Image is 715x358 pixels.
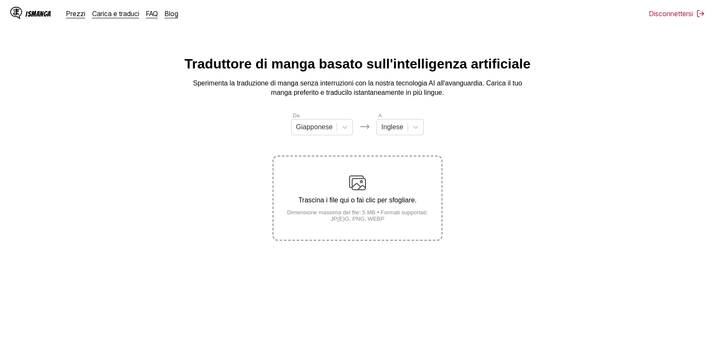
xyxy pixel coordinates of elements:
img: Disconnettersi [696,9,705,18]
a: FAQ [146,9,158,18]
img: IsManga Logo [10,7,22,19]
h1: Traduttore di manga basato sull'intelligenza artificiale [185,56,531,72]
label: A [378,113,382,119]
label: Da [293,113,299,119]
a: Prezzi [66,9,85,18]
button: Disconnettersi [649,9,705,18]
p: Sperimenta la traduzione di manga senza interruzioni con la nostra tecnologia AI all'avanguardia.... [188,79,527,98]
small: Dimensione massima del file: 5 MB • Formati supportati: JP(E)G, PNG, WEBP [273,209,442,222]
a: Carica e traduci [92,9,139,18]
div: IsManga [25,10,51,18]
a: Blog [165,9,178,18]
p: Trascina i file qui o fai clic per sfogliare. [273,196,442,204]
font: Disconnettersi [649,9,693,18]
img: Icona Lingue [360,122,370,132]
a: IsManga LogoIsManga [10,7,66,20]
